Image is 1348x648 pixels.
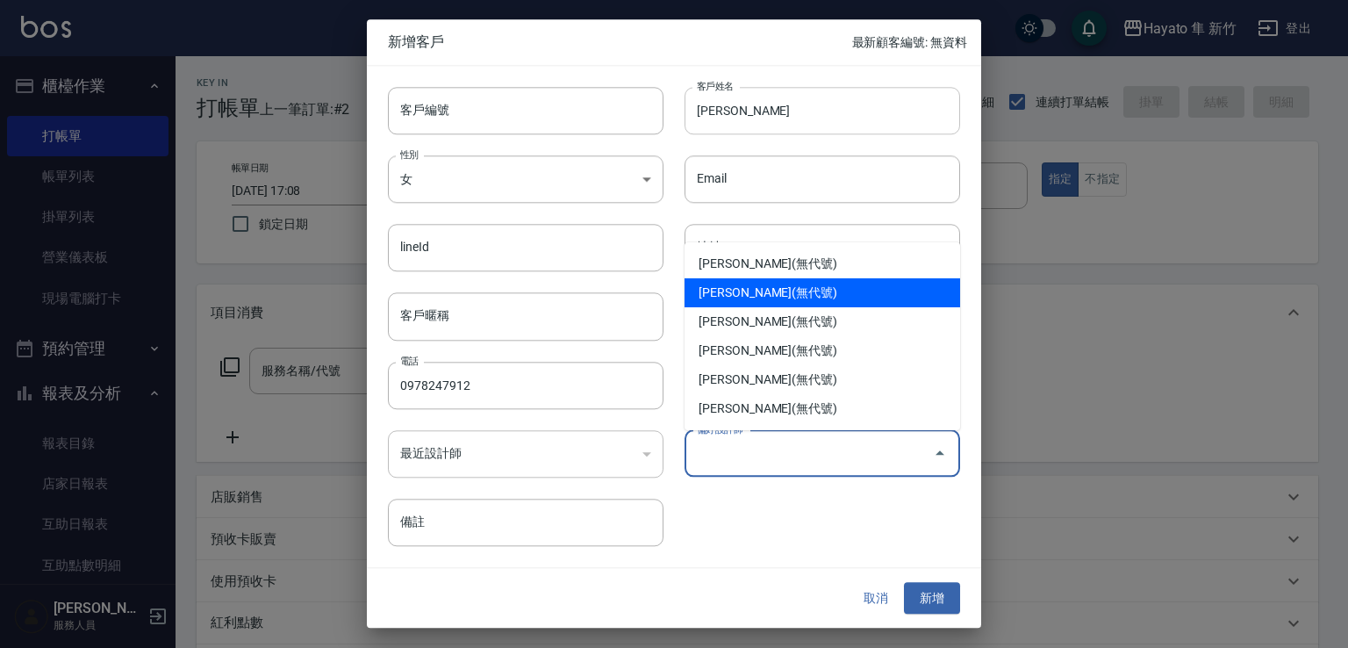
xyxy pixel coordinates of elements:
label: 性別 [400,148,419,161]
li: [PERSON_NAME](無代號) [685,307,960,336]
li: [PERSON_NAME](無代號) [685,249,960,278]
label: 客戶姓名 [697,79,734,92]
div: 女 [388,155,663,203]
span: 新增客戶 [388,33,852,51]
label: 電話 [400,354,419,367]
button: 取消 [848,582,904,615]
li: [PERSON_NAME](無代號) [685,278,960,307]
p: 最新顧客編號: 無資料 [852,33,967,52]
li: [PERSON_NAME](無代號) [685,394,960,423]
button: Close [926,440,954,468]
li: [PERSON_NAME](無代號) [685,365,960,394]
button: 新增 [904,582,960,615]
li: [PERSON_NAME](無代號) [685,336,960,365]
label: 偏好設計師 [697,422,742,436]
